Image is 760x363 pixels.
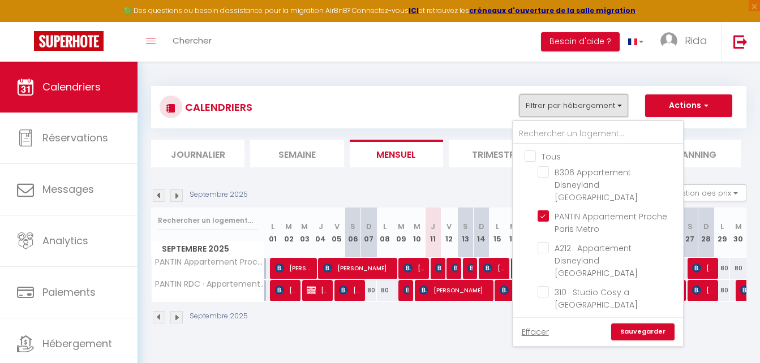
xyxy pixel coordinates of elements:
abbr: D [479,221,484,232]
span: [PERSON_NAME] [467,257,473,279]
h3: CALENDRIERS [182,94,252,120]
p: Septembre 2025 [190,189,248,200]
button: Filtrer par hébergement [519,94,628,117]
abbr: M [414,221,420,232]
th: 11 [425,208,441,258]
button: Ouvrir le widget de chat LiveChat [9,5,43,38]
span: 310 · Studio Cosy a [GEOGRAPHIC_DATA] [555,287,638,310]
span: [PERSON_NAME] [307,279,328,301]
th: 10 [409,208,425,258]
th: 04 [313,208,329,258]
abbr: S [688,221,693,232]
span: Messages [42,182,94,196]
abbr: M [285,221,292,232]
span: Analytics [42,234,88,248]
li: Planning [647,140,741,167]
span: A212 · Appartement Disneyland [GEOGRAPHIC_DATA] [555,243,638,279]
a: Sauvegarder [611,323,675,340]
span: [PERSON_NAME] Fundu [452,257,457,279]
th: 14 [473,208,489,258]
button: Gestion des prix [662,184,746,201]
th: 12 [441,208,457,258]
li: Semaine [250,140,343,167]
span: [PERSON_NAME] [275,279,296,301]
span: [PERSON_NAME] [483,257,504,279]
abbr: V [334,221,340,232]
a: ... Rida [652,22,722,62]
th: 06 [345,208,360,258]
abbr: M [398,221,405,232]
li: Trimestre [449,140,542,167]
abbr: L [383,221,387,232]
img: Super Booking [34,31,104,51]
span: Calendriers [42,80,101,94]
span: PANTIN Appartement Proche Paris Metro [555,211,667,235]
iframe: Chat [712,312,752,355]
abbr: V [446,221,452,232]
img: ... [660,32,677,49]
abbr: D [703,221,709,232]
span: PANTIN RDC · Appartement proche [GEOGRAPHIC_DATA] [153,280,267,288]
th: 02 [281,208,297,258]
abbr: S [463,221,468,232]
li: Journalier [151,140,244,167]
div: 80 [714,280,730,301]
span: Hébergement [42,336,112,351]
abbr: L [496,221,499,232]
span: [PERSON_NAME] [692,257,713,279]
input: Rechercher un logement... [158,210,258,231]
span: Paiements [42,285,96,299]
span: H.M.C. Engel-Strube [500,279,600,301]
th: 05 [329,208,345,258]
span: [PERSON_NAME] [275,257,312,279]
th: 30 [730,208,746,258]
div: 80 [714,258,730,279]
img: logout [733,34,748,49]
abbr: L [271,221,274,232]
span: [PERSON_NAME] [692,279,713,301]
span: [PERSON_NAME] [403,257,424,279]
abbr: J [319,221,323,232]
span: [PERSON_NAME] [323,257,392,279]
th: 29 [714,208,730,258]
span: [PERSON_NAME] [403,279,409,301]
th: 09 [393,208,409,258]
span: Rida [685,33,707,47]
th: 03 [297,208,312,258]
th: 13 [457,208,473,258]
span: [PERSON_NAME] [435,257,440,279]
div: 80 [377,280,393,301]
span: Chercher [173,34,212,46]
span: [PERSON_NAME] [339,279,360,301]
div: 80 [730,258,746,279]
th: 08 [377,208,393,258]
a: Effacer [522,326,549,338]
abbr: L [720,221,724,232]
th: 07 [361,208,377,258]
abbr: S [350,221,355,232]
span: Septembre 2025 [152,241,264,257]
div: 80 [361,280,377,301]
button: Besoin d'aide ? [541,32,620,51]
p: Septembre 2025 [190,311,248,322]
button: Actions [645,94,732,117]
th: 28 [698,208,714,258]
div: Filtrer par hébergement [512,120,684,347]
abbr: M [510,221,517,232]
span: Réservations [42,131,108,145]
li: Mensuel [350,140,443,167]
span: B306 Appartement Disneyland [GEOGRAPHIC_DATA] [555,167,638,203]
abbr: D [366,221,372,232]
input: Rechercher un logement... [513,124,683,144]
span: PANTIN Appartement Proche Paris Metro [153,258,267,266]
th: 15 [490,208,505,258]
th: 27 [682,208,698,258]
th: 01 [265,208,281,258]
a: créneaux d'ouverture de la salle migration [469,6,636,15]
abbr: M [301,221,308,232]
a: ICI [409,6,419,15]
span: [PERSON_NAME] [419,279,488,301]
a: Chercher [164,22,220,62]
